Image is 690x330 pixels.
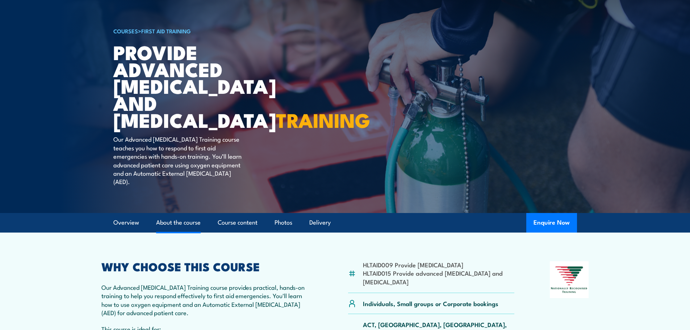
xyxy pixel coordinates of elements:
[275,213,292,232] a: Photos
[276,104,370,134] strong: TRAINING
[113,135,246,185] p: Our Advanced [MEDICAL_DATA] Training course teaches you how to respond to first aid emergencies w...
[363,299,498,308] p: Individuals, Small groups or Corporate bookings
[113,27,138,35] a: COURSES
[101,261,313,271] h2: WHY CHOOSE THIS COURSE
[113,26,292,35] h6: >
[101,283,313,317] p: Our Advanced [MEDICAL_DATA] Training course provides practical, hands-on training to help you res...
[113,43,292,128] h1: Provide Advanced [MEDICAL_DATA] and [MEDICAL_DATA]
[113,213,139,232] a: Overview
[363,260,515,269] li: HLTAID009 Provide [MEDICAL_DATA]
[550,261,589,298] img: Nationally Recognised Training logo.
[218,213,258,232] a: Course content
[363,269,515,286] li: HLTAID015 Provide advanced [MEDICAL_DATA] and [MEDICAL_DATA]
[309,213,331,232] a: Delivery
[526,213,577,233] button: Enquire Now
[156,213,201,232] a: About the course
[141,27,191,35] a: First Aid Training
